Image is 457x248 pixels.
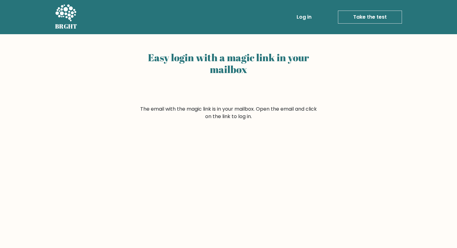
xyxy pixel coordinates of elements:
form: The email with the magic link is in your mailbox. Open the email and click on the link to log in. [139,105,318,120]
a: Take the test [338,11,402,24]
h2: Easy login with a magic link in your mailbox [139,52,318,76]
a: BRGHT [55,2,77,32]
a: Log in [294,11,314,23]
h5: BRGHT [55,23,77,30]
